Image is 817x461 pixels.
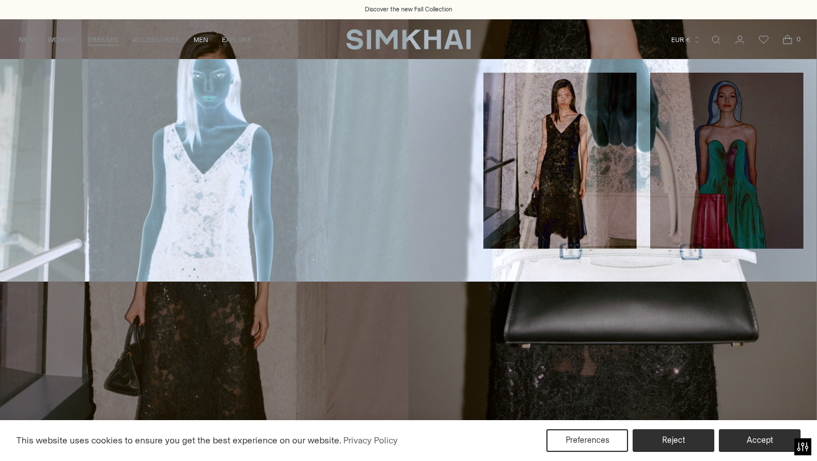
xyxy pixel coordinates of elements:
[193,27,208,52] a: MEN
[222,27,251,52] a: EXPLORE
[132,27,180,52] a: ACCESSORIES
[16,435,342,446] span: This website uses cookies to ensure you get the best experience on our website.
[705,28,727,51] a: Open search modal
[633,429,714,452] button: Reject
[546,429,628,452] button: Preferences
[346,28,471,51] a: SIMKHAI
[793,34,803,44] span: 0
[87,27,119,52] a: DRESSES
[19,27,34,52] a: NEW
[365,5,452,14] a: Discover the new Fall Collection
[342,432,399,449] a: Privacy Policy (opens in a new tab)
[752,28,775,51] a: Wishlist
[719,429,801,452] button: Accept
[728,28,751,51] a: Go to the account page
[671,27,701,52] button: EUR €
[48,27,74,52] a: WOMEN
[776,28,799,51] a: Open cart modal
